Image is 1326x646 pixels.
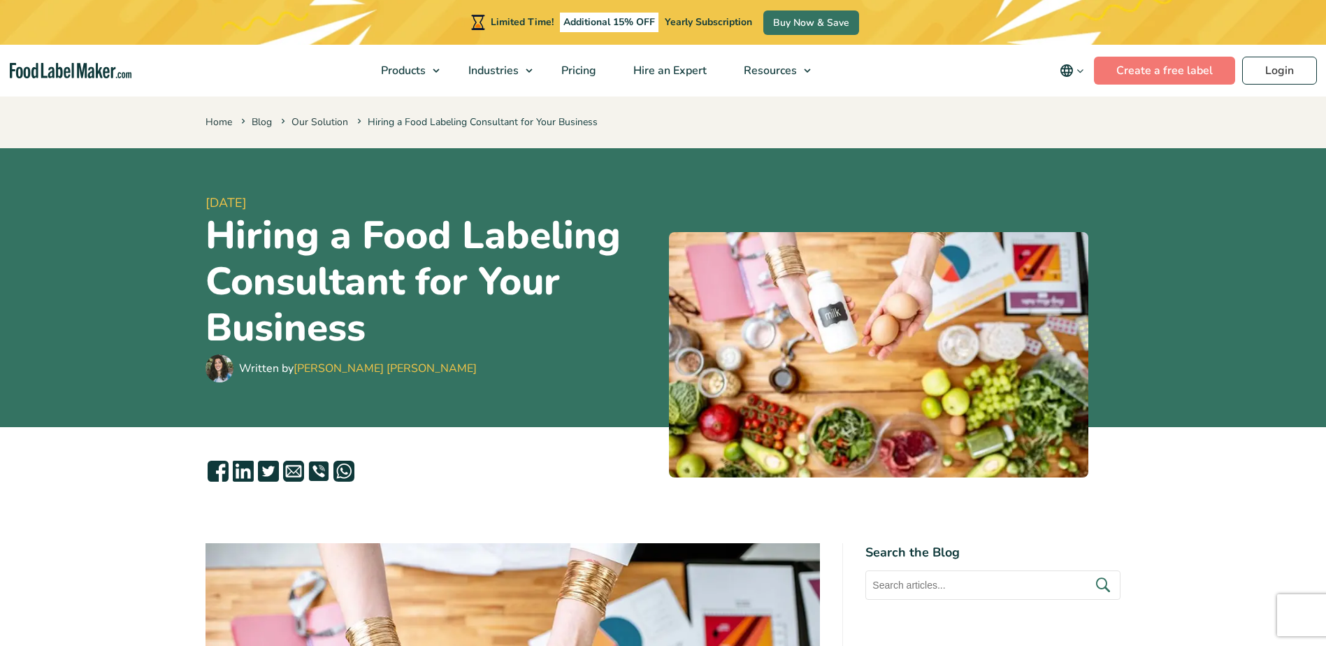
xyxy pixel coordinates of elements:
a: Home [206,115,232,129]
span: Resources [740,63,798,78]
span: Products [377,63,427,78]
input: Search articles... [865,570,1120,600]
a: Login [1242,57,1317,85]
img: Maria Abi Hanna - Food Label Maker [206,354,233,382]
span: Limited Time! [491,15,554,29]
a: Blog [252,115,272,129]
h4: Search the Blog [865,543,1120,562]
span: Hire an Expert [629,63,708,78]
span: Additional 15% OFF [560,13,658,32]
span: [DATE] [206,194,658,213]
a: Buy Now & Save [763,10,859,35]
a: [PERSON_NAME] [PERSON_NAME] [294,361,477,376]
h1: Hiring a Food Labeling Consultant for Your Business [206,213,658,351]
span: Yearly Subscription [665,15,752,29]
a: Industries [450,45,540,96]
a: Products [363,45,447,96]
a: Hire an Expert [615,45,722,96]
a: Create a free label [1094,57,1235,85]
span: Industries [464,63,520,78]
a: Resources [726,45,818,96]
span: Hiring a Food Labeling Consultant for Your Business [354,115,598,129]
span: Pricing [557,63,598,78]
a: Our Solution [291,115,348,129]
a: Pricing [543,45,612,96]
div: Written by [239,360,477,377]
